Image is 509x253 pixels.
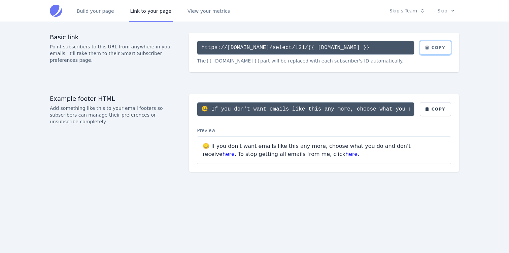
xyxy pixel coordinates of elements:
[50,94,181,103] h3: Example footer HTML
[50,33,181,42] h3: Basic link
[197,57,451,64] div: The part will be replaced with each subscriber's ID automatically.
[50,43,181,64] p: Point subscribers to this URL from anywhere in your emails. It'll take them to their Smart Subscr...
[197,136,451,164] div: 🤐 If you don't want emails like this any more, choose what you do and don't receive . To stop get...
[206,58,260,64] span: {{ [DOMAIN_NAME] }}
[420,102,451,116] button: Copy
[385,5,429,16] button: Skip's Team
[433,5,459,16] button: Skip
[420,41,451,55] button: Copy
[50,105,181,125] p: Add something like this to your email footers so subscribers can manage their preferences or unsu...
[197,127,451,134] div: Preview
